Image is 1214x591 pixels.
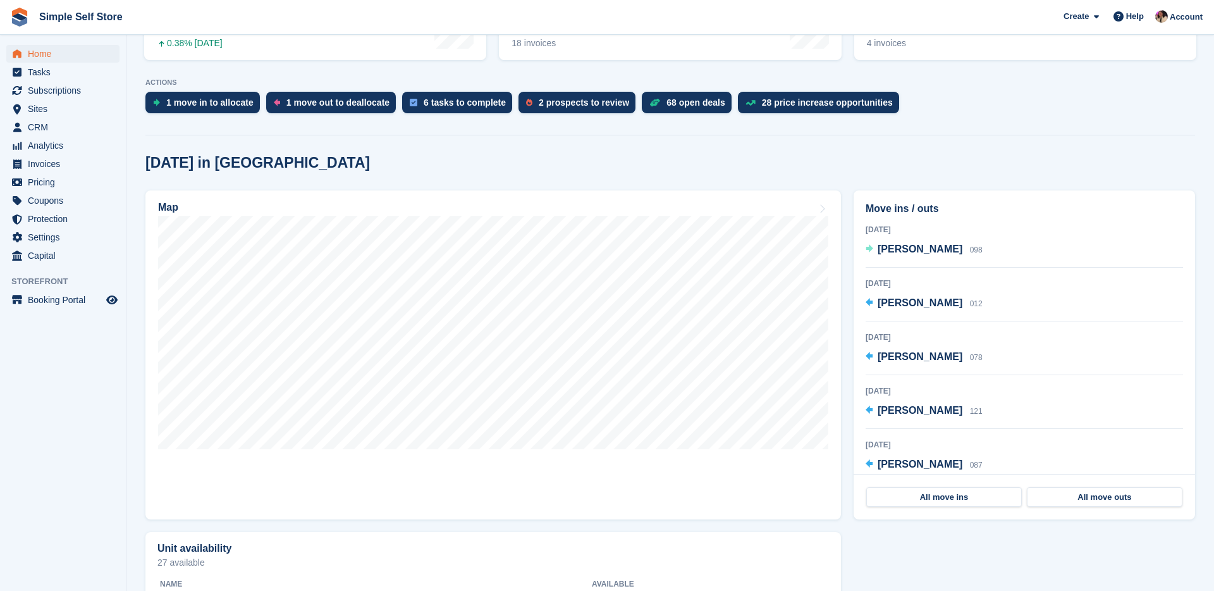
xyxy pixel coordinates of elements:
[166,97,254,108] div: 1 move in to allocate
[866,278,1183,289] div: [DATE]
[145,78,1195,87] p: ACTIONS
[1155,10,1168,23] img: Scott McCutcheon
[518,92,642,120] a: 2 prospects to review
[878,351,962,362] span: [PERSON_NAME]
[28,155,104,173] span: Invoices
[867,38,953,49] div: 4 invoices
[866,385,1183,397] div: [DATE]
[6,192,120,209] a: menu
[878,459,962,470] span: [PERSON_NAME]
[970,353,983,362] span: 078
[866,439,1183,451] div: [DATE]
[970,407,983,416] span: 121
[34,6,128,27] a: Simple Self Store
[157,38,226,49] div: 0.38% [DATE]
[6,247,120,264] a: menu
[1126,10,1144,23] span: Help
[11,275,126,288] span: Storefront
[526,99,532,106] img: prospect-51fa495bee0391a8d652442698ab0144808aea92771e9ea1ae160a38d050c398.svg
[28,210,104,228] span: Protection
[6,173,120,191] a: menu
[104,292,120,308] a: Preview store
[28,63,104,81] span: Tasks
[6,228,120,246] a: menu
[738,92,905,120] a: 28 price increase opportunities
[666,97,725,108] div: 68 open deals
[1064,10,1089,23] span: Create
[153,99,160,106] img: move_ins_to_allocate_icon-fdf77a2bb77ea45bf5b3d319d69a93e2d87916cf1d5bf7949dd705db3b84f3ca.svg
[28,45,104,63] span: Home
[745,100,756,106] img: price_increase_opportunities-93ffe204e8149a01c8c9dc8f82e8f89637d9d84a8eef4429ea346261dce0b2c0.svg
[6,63,120,81] a: menu
[866,242,983,258] a: [PERSON_NAME] 098
[6,155,120,173] a: menu
[410,99,417,106] img: task-75834270c22a3079a89374b754ae025e5fb1db73e45f91037f5363f120a921f8.svg
[28,137,104,154] span: Analytics
[512,38,606,49] div: 18 invoices
[642,92,738,120] a: 68 open deals
[424,97,506,108] div: 6 tasks to complete
[6,118,120,136] a: menu
[1027,487,1182,507] a: All move outs
[402,92,518,120] a: 6 tasks to complete
[878,244,962,254] span: [PERSON_NAME]
[1170,11,1203,23] span: Account
[157,543,231,554] h2: Unit availability
[6,45,120,63] a: menu
[145,190,841,519] a: Map
[866,403,983,420] a: [PERSON_NAME] 121
[28,100,104,118] span: Sites
[266,92,402,120] a: 1 move out to deallocate
[157,558,829,567] p: 27 available
[866,201,1183,216] h2: Move ins / outs
[6,210,120,228] a: menu
[6,291,120,309] a: menu
[866,332,1183,343] div: [DATE]
[6,82,120,99] a: menu
[145,154,370,171] h2: [DATE] in [GEOGRAPHIC_DATA]
[970,461,983,470] span: 087
[158,202,178,213] h2: Map
[866,457,983,473] a: [PERSON_NAME] 087
[878,405,962,416] span: [PERSON_NAME]
[274,99,280,106] img: move_outs_to_deallocate_icon-f764333ba52eb49d3ac5e1228854f67142a1ed5810a6f6cc68b1a99e826820c5.svg
[28,228,104,246] span: Settings
[649,98,660,107] img: deal-1b604bf984904fb50ccaf53a9ad4b4a5d6e5aea283cecdc64d6e3604feb123c2.svg
[286,97,389,108] div: 1 move out to deallocate
[970,299,983,308] span: 012
[28,291,104,309] span: Booking Portal
[28,192,104,209] span: Coupons
[10,8,29,27] img: stora-icon-8386f47178a22dfd0bd8f6a31ec36ba5ce8667c1dd55bd0f319d3a0aa187defe.svg
[28,247,104,264] span: Capital
[6,100,120,118] a: menu
[28,82,104,99] span: Subscriptions
[970,246,983,254] span: 098
[866,224,1183,235] div: [DATE]
[866,487,1022,507] a: All move ins
[866,295,983,312] a: [PERSON_NAME] 012
[28,173,104,191] span: Pricing
[866,349,983,366] a: [PERSON_NAME] 078
[28,118,104,136] span: CRM
[6,137,120,154] a: menu
[762,97,893,108] div: 28 price increase opportunities
[539,97,629,108] div: 2 prospects to review
[145,92,266,120] a: 1 move in to allocate
[878,297,962,308] span: [PERSON_NAME]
